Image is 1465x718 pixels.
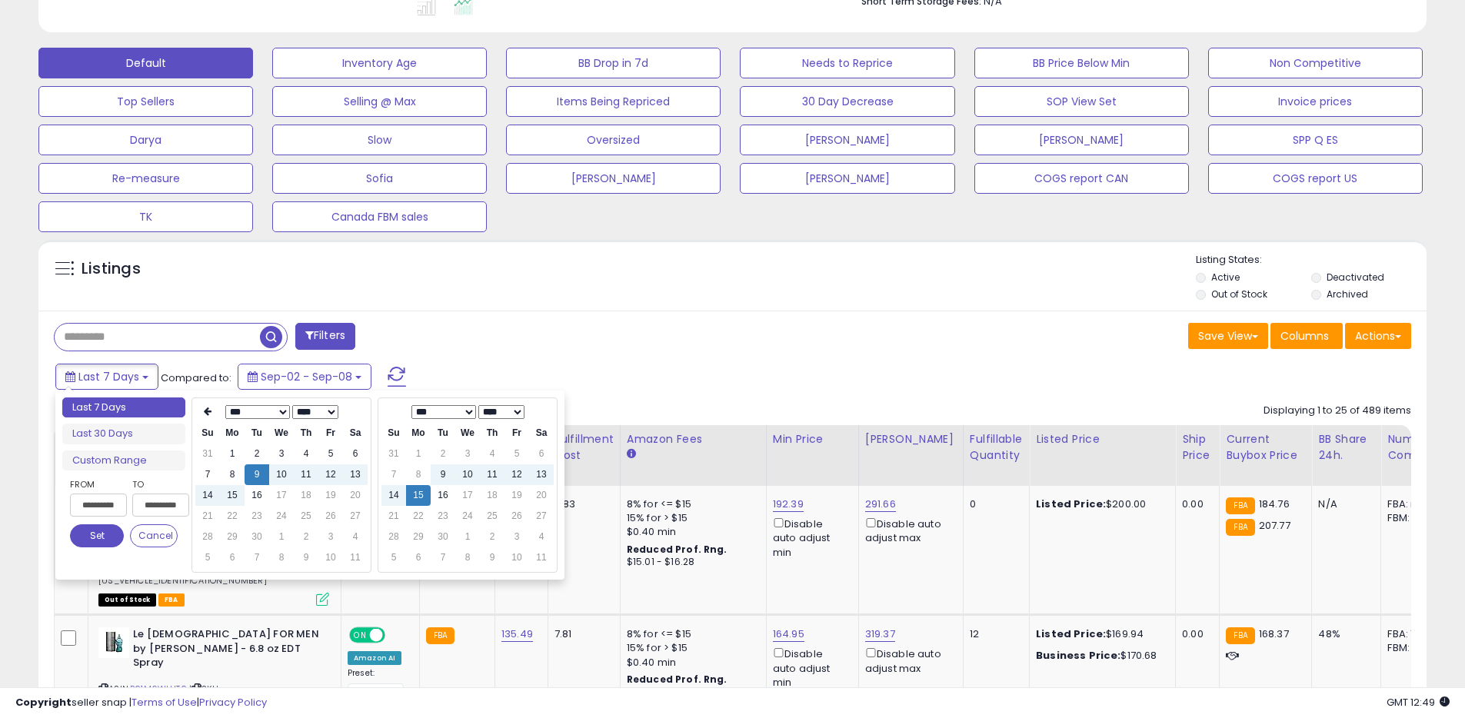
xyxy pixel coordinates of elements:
td: 9 [480,547,504,568]
td: 23 [245,506,269,527]
label: Archived [1327,288,1368,301]
span: 184.76 [1259,497,1290,511]
th: Tu [245,423,269,444]
td: 12 [504,464,529,485]
b: Listed Price: [1036,627,1106,641]
li: Custom Range [62,450,185,471]
div: N/A [1318,497,1369,511]
span: Last 7 Days [78,369,139,384]
div: 7.81 [554,627,608,641]
div: Amazon AI [348,651,401,665]
td: 24 [269,506,294,527]
b: Reduced Prof. Rng. [627,543,728,556]
td: 11 [529,547,554,568]
button: [PERSON_NAME] [740,125,954,155]
div: BB Share 24h. [1318,431,1374,464]
div: 0.00 [1182,627,1207,641]
td: 1 [406,444,431,464]
td: 24 [455,506,480,527]
th: Tu [431,423,455,444]
td: 30 [245,527,269,547]
button: Sofia [272,163,487,194]
td: 9 [245,464,269,485]
button: Non Competitive [1208,48,1423,78]
td: 29 [220,527,245,547]
td: 25 [480,506,504,527]
button: COGS report CAN [974,163,1189,194]
button: SPP Q ES [1208,125,1423,155]
div: 6.83 [554,497,608,511]
div: Fulfillment Cost [554,431,614,464]
td: 22 [406,506,431,527]
li: Last 30 Days [62,424,185,444]
a: Privacy Policy [199,695,267,710]
div: 0.00 [1182,497,1207,511]
button: Needs to Reprice [740,48,954,78]
div: 15% for > $15 [627,641,754,655]
td: 2 [245,444,269,464]
div: $169.94 [1036,627,1164,641]
td: 2 [480,527,504,547]
div: Disable auto adjust max [865,645,951,675]
p: Listing States: [1196,253,1427,268]
td: 31 [195,444,220,464]
td: 6 [406,547,431,568]
th: Su [195,423,220,444]
span: Sep-02 - Sep-08 [261,369,352,384]
div: ASIN: [98,497,329,604]
a: 291.66 [865,497,896,512]
td: 2 [431,444,455,464]
b: Listed Price: [1036,497,1106,511]
button: Darya [38,125,253,155]
td: 3 [318,527,343,547]
span: ON [351,629,370,642]
td: 27 [529,506,554,527]
div: FBA: 1 [1387,627,1438,641]
button: Items Being Repriced [506,86,721,117]
div: Min Price [773,431,852,447]
td: 10 [318,547,343,568]
label: From [70,477,124,492]
td: 21 [195,506,220,527]
td: 30 [431,527,455,547]
td: 1 [269,527,294,547]
td: 15 [406,485,431,506]
a: 164.95 [773,627,804,642]
button: Default [38,48,253,78]
td: 7 [431,547,455,568]
td: 22 [220,506,245,527]
td: 3 [269,444,294,464]
th: Mo [406,423,431,444]
li: Last 7 Days [62,397,185,418]
th: Sa [529,423,554,444]
td: 25 [294,506,318,527]
td: 6 [220,547,245,568]
span: FBA [158,593,185,607]
button: Top Sellers [38,86,253,117]
td: 7 [245,547,269,568]
td: 18 [480,485,504,506]
td: 11 [294,464,318,485]
div: Displaying 1 to 25 of 489 items [1264,404,1411,418]
td: 29 [406,527,431,547]
td: 5 [318,444,343,464]
label: To [132,477,178,492]
td: 1 [220,444,245,464]
button: TK [38,201,253,232]
div: 12 [970,627,1017,641]
td: 9 [431,464,455,485]
td: 27 [343,506,368,527]
th: We [269,423,294,444]
td: 8 [269,547,294,568]
span: 2025-09-16 12:49 GMT [1387,695,1450,710]
td: 14 [381,485,406,506]
div: FBM: n/a [1387,511,1438,525]
td: 16 [245,485,269,506]
button: Cancel [130,524,178,547]
td: 3 [455,444,480,464]
td: 7 [381,464,406,485]
a: Terms of Use [132,695,197,710]
div: $200.00 [1036,497,1164,511]
div: 8% for <= $15 [627,497,754,511]
div: Disable auto adjust min [773,515,847,560]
